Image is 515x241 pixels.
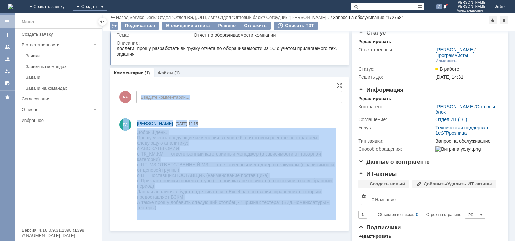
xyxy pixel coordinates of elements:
[2,54,13,65] a: Заявки в моей ответственности
[2,78,13,89] a: Мои согласования
[117,40,341,46] div: Описание:
[189,122,198,126] span: 12:15
[435,53,468,58] a: Программисты
[435,138,499,144] div: Запрос на обслуживание
[22,233,96,238] div: © NAUMEN [DATE]-[DATE]
[358,234,391,239] div: Редактировать
[435,104,495,115] a: Оптовый блок
[22,107,91,112] div: От меня
[358,146,434,152] div: Способ обращения:
[130,15,156,20] a: Service Desk
[358,87,403,93] span: Информация
[2,42,13,53] a: Заявки на командах
[337,83,342,88] div: На всю страницу
[119,91,131,103] span: АА
[2,30,13,40] a: Создать заявку
[435,47,474,53] a: [PERSON_NAME]
[435,146,481,152] img: Витрина услуг.png
[98,18,107,26] div: Скрыть меню
[361,194,366,199] span: Настройки
[358,74,434,80] div: Решить до:
[116,15,128,20] a: Назад
[8,4,13,9] img: logo
[457,1,487,5] span: [PERSON_NAME]
[457,5,487,9] span: [PERSON_NAME]
[8,4,13,9] a: Перейти на домашнюю страницу
[73,3,107,11] div: Создать
[137,121,173,126] span: [PERSON_NAME]
[378,212,414,217] span: Объектов в списке:
[333,15,403,20] div: Запрос на обслуживание "172758"
[435,117,467,122] a: Отдел ИТ (1С)
[26,53,98,58] div: Заявки
[23,72,101,82] a: Задачи
[137,120,173,127] a: [PERSON_NAME]
[158,70,173,75] a: Файлы
[358,117,434,122] div: Соглашение:
[375,197,396,202] div: Название
[358,159,430,165] span: Данные о контрагенте
[128,14,129,20] div: |
[435,47,499,58] div: /
[114,70,144,75] a: Комментарии
[26,64,98,69] div: Заявки на командах
[176,122,187,126] span: [DATE]
[358,125,434,130] div: Услуга:
[194,32,340,38] div: Отчет по оборачиваемости компании
[266,15,331,20] a: Сотрудник "[PERSON_NAME]…
[358,47,434,53] div: Ответственный:
[158,15,215,20] a: Отдел "Отдел ВЭД,ОПТ,ИМ"
[22,96,98,101] div: Согласования
[358,66,434,72] div: Статус:
[145,70,150,75] div: (1)
[435,58,457,64] div: Изменить
[358,30,386,36] span: Статус
[417,3,424,9] span: Расширенный поиск
[358,138,434,144] div: Тип заявки:
[23,83,101,93] a: Задачи на командах
[489,16,497,24] div: Добавить в избранное
[457,9,487,13] span: Александрович
[435,66,459,72] span: В работе
[358,171,397,177] span: ИТ-активы
[435,104,499,115] div: /
[23,61,101,72] a: Заявки на командах
[358,224,401,231] span: Подписчики
[22,18,34,26] div: Меню
[26,75,98,80] div: Задачи
[22,32,98,37] div: Создать заявку
[19,29,101,39] a: Создать заявку
[110,22,118,30] div: Работа с массовостью
[436,4,443,9] span: 2
[130,15,158,20] div: /
[358,39,391,44] div: Редактировать
[22,228,96,232] div: Версия: 4.18.0.9.31.1398 (1398)
[174,70,180,75] div: (1)
[117,32,192,38] div: Тема:
[218,15,264,20] a: Отдел "Оптовый блок"
[369,191,496,208] th: Название
[218,15,266,20] div: /
[416,211,418,219] div: 0
[22,118,91,123] div: Избранное
[378,211,462,219] i: Строк на странице:
[19,94,101,104] a: Согласования
[435,74,463,80] span: [DATE] 14:31
[435,104,474,109] a: [PERSON_NAME]
[22,42,91,47] div: В ответственности
[358,96,391,101] div: Редактировать
[2,66,13,77] a: Мои заявки
[266,15,333,20] div: /
[435,125,488,136] a: Техническая поддержка 1с:УТ/розница
[23,50,101,61] a: Заявки
[500,16,508,24] div: Сделать домашней страницей
[26,85,98,91] div: Задачи на командах
[158,15,218,20] div: /
[358,104,434,109] div: Контрагент:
